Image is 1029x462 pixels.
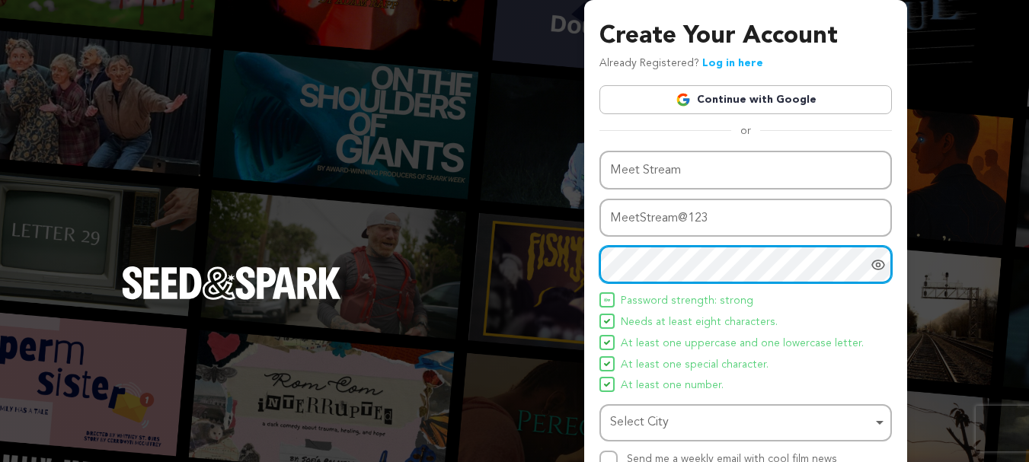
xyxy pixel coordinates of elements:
a: Log in here [702,58,763,69]
img: Seed&Spark Logo [122,266,341,300]
div: Select City [610,412,872,434]
p: Already Registered? [599,55,763,73]
h3: Create Your Account [599,18,892,55]
a: Show password as plain text. Warning: this will display your password on the screen. [871,257,886,272]
img: Seed&Spark Icon [604,381,610,387]
a: Continue with Google [599,85,892,114]
span: At least one number. [621,377,724,395]
input: Name [599,151,892,190]
input: Email address [599,199,892,237]
a: Seed&Spark Homepage [122,266,341,330]
span: Needs at least eight characters. [621,314,778,332]
span: Password strength: strong [621,292,753,311]
span: or [731,123,760,139]
span: At least one special character. [621,356,769,374]
img: Seed&Spark Icon [604,318,610,324]
span: At least one uppercase and one lowercase letter. [621,335,864,353]
img: Google logo [676,92,691,107]
img: Seed&Spark Icon [604,339,610,346]
img: Seed&Spark Icon [604,361,610,367]
img: Seed&Spark Icon [604,297,610,303]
